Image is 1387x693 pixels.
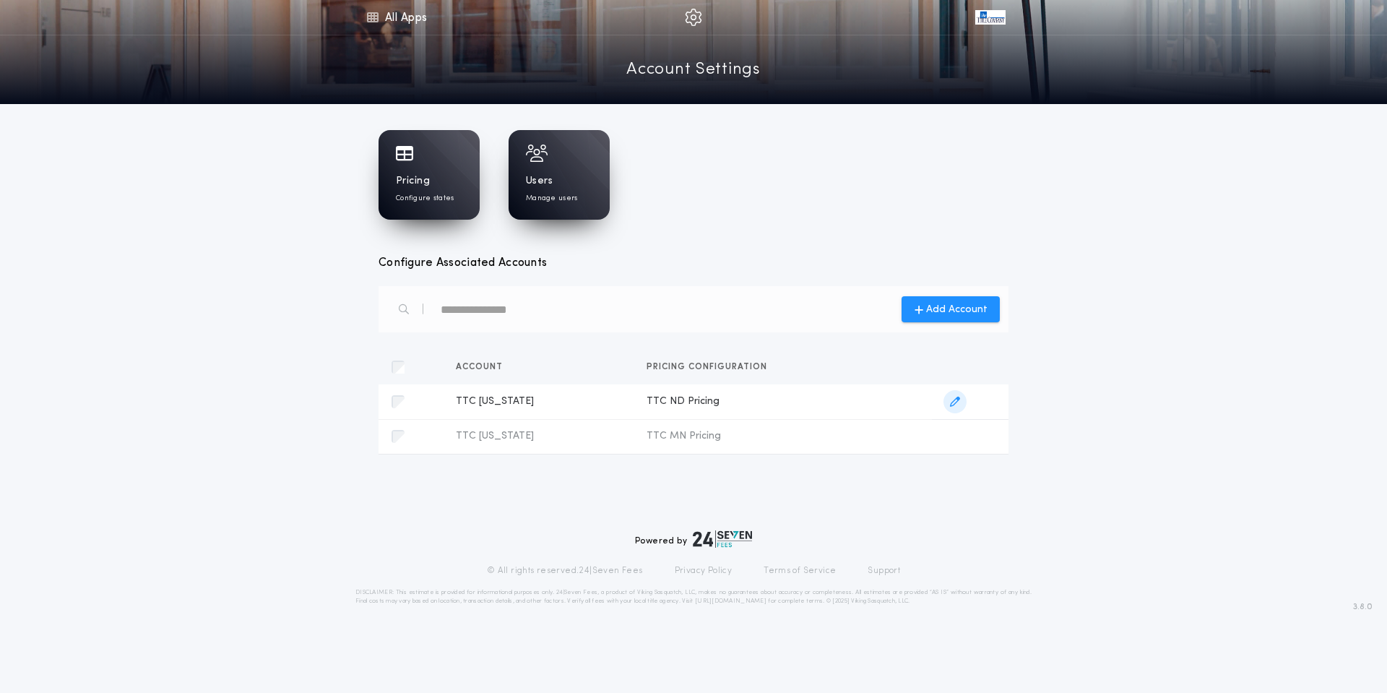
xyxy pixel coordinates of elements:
span: TTC [US_STATE] [456,429,623,444]
img: vs-icon [975,10,1006,25]
div: Powered by [635,530,752,548]
a: Terms of Service [764,565,836,577]
span: Pricing configuration [647,363,773,371]
a: Privacy Policy [675,565,733,577]
p: © All rights reserved. 24|Seven Fees [487,565,643,577]
img: img [685,9,702,26]
h1: Pricing [396,174,430,189]
h3: Configure Associated Accounts [379,254,1008,272]
a: UsersManage users [509,130,610,220]
p: Configure states [396,193,454,204]
a: [URL][DOMAIN_NAME] [695,598,766,604]
img: logo [693,530,752,548]
button: Add Account [902,296,1000,322]
span: TTC [US_STATE] [456,395,623,409]
p: DISCLAIMER: This estimate is provided for informational purposes only. 24|Seven Fees, a product o... [355,588,1032,606]
a: PricingConfigure states [379,130,480,220]
span: TTC ND Pricing [647,395,920,409]
span: 3.8.0 [1353,601,1373,614]
span: TTC MN Pricing [647,429,920,444]
span: Account [456,363,509,371]
p: Manage users [526,193,577,204]
a: Account Settings [626,58,760,83]
a: Support [868,565,900,577]
h1: Users [526,174,553,189]
span: Add Account [926,302,988,317]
